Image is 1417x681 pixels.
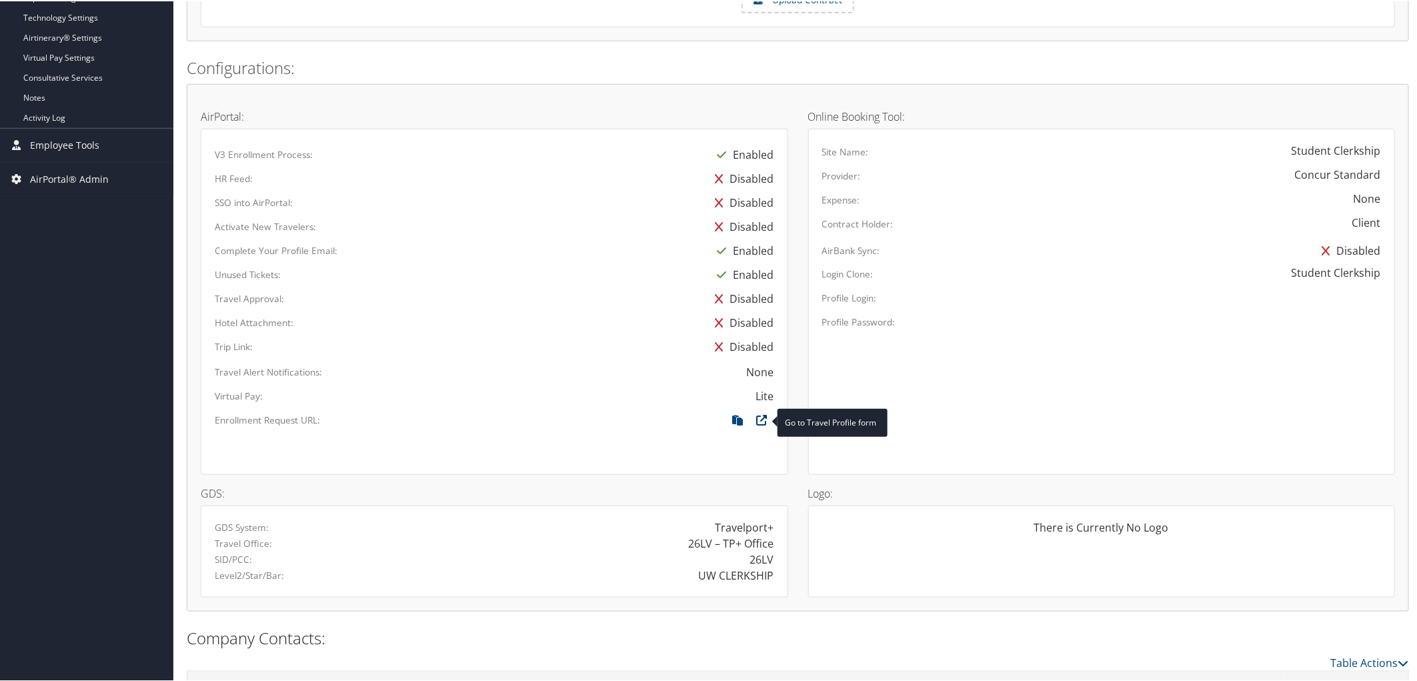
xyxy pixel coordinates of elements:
[822,144,869,157] label: Site Name:
[822,314,896,327] label: Profile Password:
[822,266,874,279] label: Login Clone:
[30,127,99,161] span: Employee Tools
[201,110,788,121] h4: AirPortal:
[716,518,774,534] div: Travelport+
[822,290,877,303] label: Profile Login:
[30,161,109,195] span: AirPortal® Admin
[709,213,774,237] div: Disabled
[215,388,263,402] label: Virtual Pay:
[808,110,1396,121] h4: Online Booking Tool:
[709,285,774,309] div: Disabled
[709,333,774,358] div: Disabled
[747,363,774,379] div: None
[711,261,774,285] div: Enabled
[215,552,252,565] label: SID/PCC:
[709,165,774,189] div: Disabled
[822,518,1382,545] div: There is Currently No Logo
[215,568,284,581] label: Level2/Star/Bar:
[689,534,774,550] div: 26LV – TP+ Office
[215,412,320,426] label: Enrollment Request URL:
[1295,165,1381,181] div: Concur Standard
[711,237,774,261] div: Enabled
[1354,189,1381,205] div: None
[1292,141,1381,157] div: Student Clerkship
[201,487,788,498] h4: GDS:
[709,309,774,333] div: Disabled
[215,291,284,304] label: Travel Approval:
[215,364,322,378] label: Travel Alert Notifications:
[215,267,281,280] label: Unused Tickets:
[1331,654,1409,669] a: Table Actions
[709,189,774,213] div: Disabled
[822,216,894,229] label: Contract Holder:
[187,626,1409,648] h2: Company Contacts:
[822,243,880,256] label: AirBank Sync:
[699,566,774,582] div: UW CLERKSHIP
[750,550,774,566] div: 26LV
[215,536,272,549] label: Travel Office:
[822,192,860,205] label: Expense:
[187,55,1409,78] h2: Configurations:
[1352,213,1381,229] div: Client
[215,339,253,352] label: Trip Link:
[756,387,774,403] div: Lite
[1292,263,1381,279] div: Student Clerkship
[215,219,316,232] label: Activate New Travelers:
[1316,237,1381,261] div: Disabled
[215,243,337,256] label: Complete Your Profile Email:
[822,168,861,181] label: Provider:
[215,147,313,160] label: V3 Enrollment Process:
[215,520,269,533] label: GDS System:
[215,315,293,328] label: Hotel Attachment:
[215,171,253,184] label: HR Feed:
[808,487,1396,498] h4: Logo:
[215,195,293,208] label: SSO into AirPortal:
[711,141,774,165] div: Enabled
